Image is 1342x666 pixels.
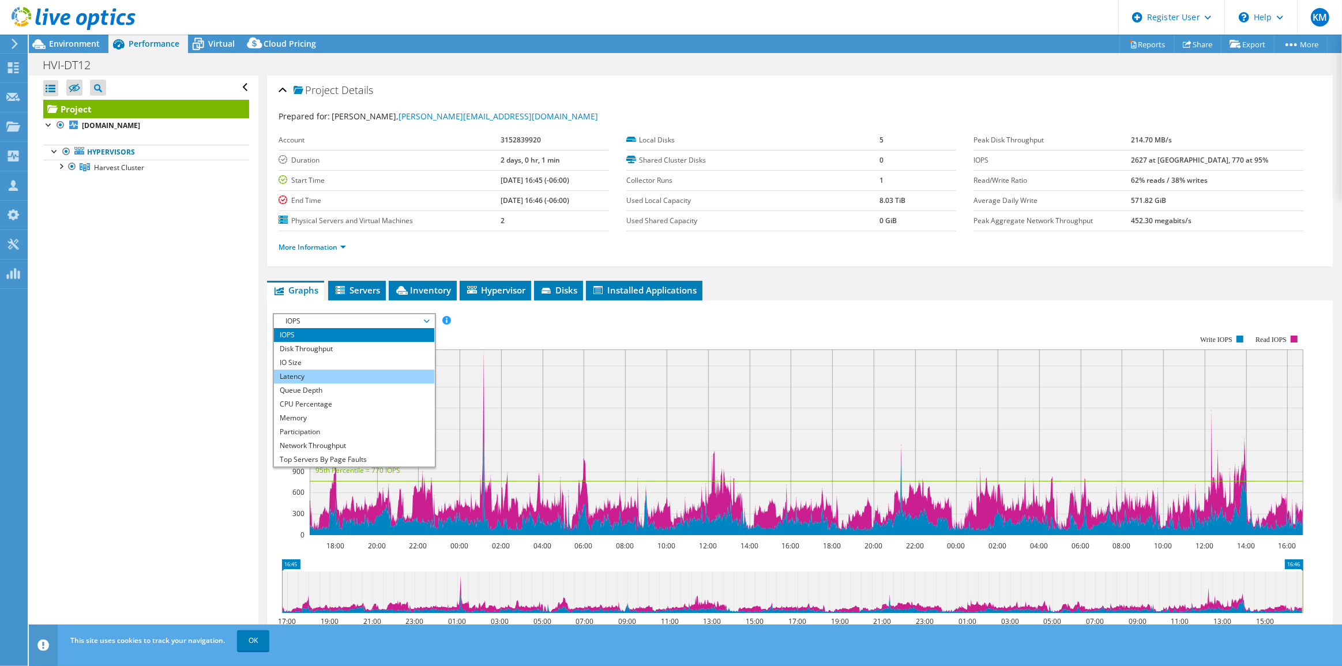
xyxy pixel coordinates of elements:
text: 22:00 [409,541,427,551]
a: [DOMAIN_NAME] [43,118,249,133]
text: 20:00 [865,541,883,551]
text: 19:00 [321,616,339,626]
text: 06:00 [575,541,593,551]
b: 0 GiB [879,216,897,225]
li: Participation [274,425,434,439]
b: [DOMAIN_NAME] [82,121,140,130]
label: Shared Cluster Disks [626,155,879,166]
text: 12:00 [1196,541,1214,551]
a: Share [1174,35,1221,53]
label: Duration [279,155,500,166]
b: [DATE] 16:46 (-06:00) [501,195,569,205]
b: 5 [879,135,884,145]
text: 16:00 [782,541,800,551]
span: Installed Applications [592,284,697,296]
text: 06:00 [1072,541,1090,551]
b: 571.82 GiB [1131,195,1166,205]
text: 23:00 [916,616,934,626]
li: IO Size [274,356,434,370]
label: Average Daily Write [973,195,1131,206]
text: 300 [292,509,305,518]
text: 02:00 [989,541,1007,551]
label: Used Shared Capacity [626,215,879,227]
b: 8.03 TiB [879,195,905,205]
li: Network Throughput [274,439,434,453]
span: Cloud Pricing [264,38,316,49]
span: Project [294,85,339,96]
text: 05:00 [1044,616,1062,626]
text: 15:00 [1257,616,1275,626]
label: Read/Write Ratio [973,175,1131,186]
span: This site uses cookies to track your navigation. [70,635,225,645]
li: Disk Throughput [274,342,434,356]
text: 12:00 [700,541,717,551]
text: 01:00 [449,616,467,626]
span: Hypervisor [465,284,525,296]
text: 10:00 [658,541,676,551]
label: Account [279,134,500,146]
text: 0 [300,530,305,540]
label: Local Disks [626,134,879,146]
text: 08:00 [1113,541,1131,551]
span: Servers [334,284,380,296]
text: 21:00 [874,616,892,626]
text: 19:00 [832,616,849,626]
li: Latency [274,370,434,383]
text: 11:00 [661,616,679,626]
span: Disks [540,284,577,296]
span: Virtual [208,38,235,49]
a: More Information [279,242,346,252]
b: 1 [879,175,884,185]
text: 11:00 [1171,616,1189,626]
b: 0 [879,155,884,165]
span: [PERSON_NAME], [332,111,598,122]
text: 04:00 [1031,541,1048,551]
a: [PERSON_NAME][EMAIL_ADDRESS][DOMAIN_NAME] [399,111,598,122]
text: 22:00 [907,541,924,551]
text: 900 [292,466,305,476]
text: 04:00 [534,541,552,551]
span: Details [341,83,373,97]
a: OK [237,630,269,651]
text: 20:00 [369,541,386,551]
b: [DATE] 16:45 (-06:00) [501,175,569,185]
a: Export [1221,35,1275,53]
a: Reports [1119,35,1175,53]
span: Graphs [273,284,318,296]
span: Inventory [394,284,451,296]
text: 00:00 [948,541,965,551]
text: Read IOPS [1256,336,1287,344]
text: 13:00 [704,616,721,626]
h1: HVI-DT12 [37,59,108,72]
span: Harvest Cluster [94,163,144,172]
b: 2627 at [GEOGRAPHIC_DATA], 770 at 95% [1131,155,1268,165]
text: 01:00 [959,616,977,626]
label: Physical Servers and Virtual Machines [279,215,500,227]
text: Write IOPS [1201,336,1233,344]
text: 05:00 [534,616,552,626]
text: 08:00 [617,541,634,551]
a: Harvest Cluster [43,160,249,175]
text: 95th Percentile = 770 IOPS [315,465,400,475]
text: 02:00 [493,541,510,551]
text: 03:00 [491,616,509,626]
li: IOPS [274,328,434,342]
label: End Time [279,195,500,206]
b: 3152839920 [501,135,541,145]
a: Project [43,100,249,118]
label: IOPS [973,155,1131,166]
span: Performance [129,38,179,49]
text: 18:00 [327,541,345,551]
svg: \n [1239,12,1249,22]
text: 09:00 [619,616,637,626]
label: Prepared for: [279,111,330,122]
text: 17:00 [279,616,296,626]
span: Environment [49,38,100,49]
text: 21:00 [364,616,382,626]
label: Collector Runs [626,175,879,186]
label: Start Time [279,175,500,186]
a: More [1274,35,1328,53]
li: CPU Percentage [274,397,434,411]
text: 13:00 [1214,616,1232,626]
text: 03:00 [1002,616,1020,626]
